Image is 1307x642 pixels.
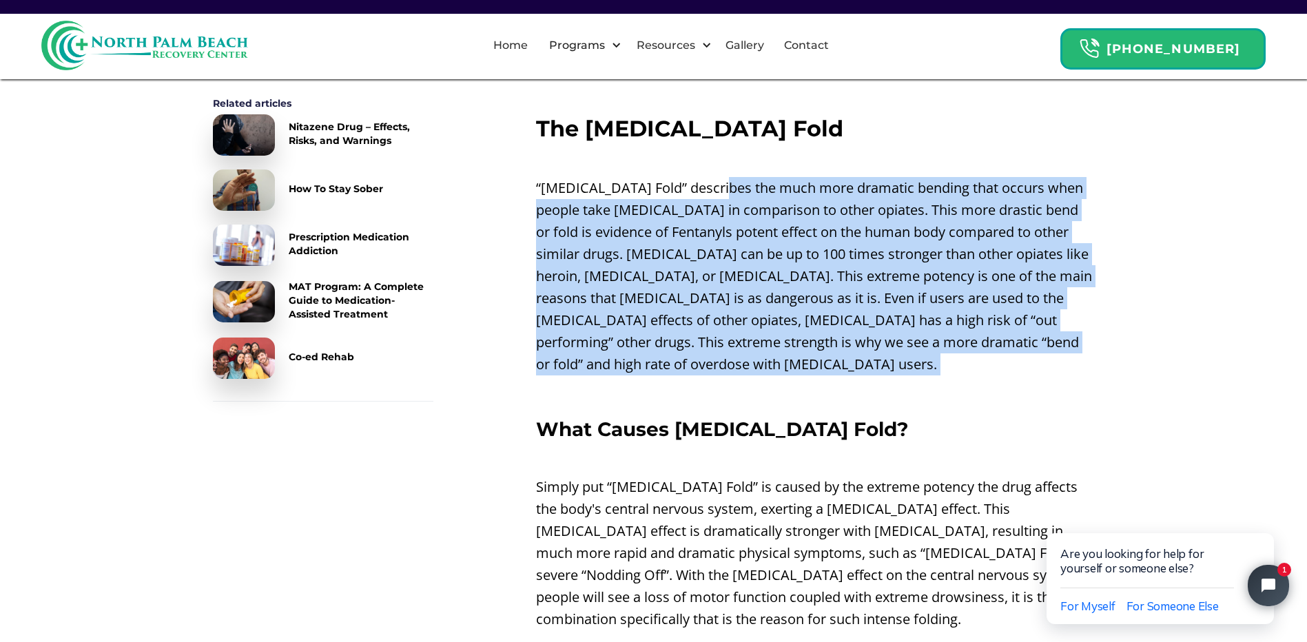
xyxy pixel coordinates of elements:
strong: [PHONE_NUMBER] [1107,41,1240,56]
strong: What Causes [MEDICAL_DATA] Fold? [536,417,908,441]
p: “[MEDICAL_DATA] Fold” describes the much more dramatic bending that occurs when people take [MEDI... [536,177,1095,375]
iframe: Tidio Chat [1018,489,1307,642]
div: Prescription Medication Addiction [289,230,433,258]
div: Programs [537,23,625,68]
a: Home [485,23,536,68]
a: Header Calendar Icons[PHONE_NUMBER] [1060,21,1266,70]
div: How To Stay Sober [289,182,383,196]
img: Header Calendar Icons [1079,38,1100,59]
div: MAT Program: A Complete Guide to Medication-Assisted Treatment [289,280,433,321]
div: Co-ed Rehab [289,350,354,364]
a: Nitazene Drug – Effects, Risks, and Warnings [213,114,433,156]
a: Prescription Medication Addiction [213,225,433,266]
div: Nitazene Drug – Effects, Risks, and Warnings [289,120,433,147]
a: Contact [776,23,837,68]
p: ‍ [536,81,1095,103]
a: Gallery [717,23,772,68]
a: Co-ed Rehab [213,338,433,379]
a: MAT Program: A Complete Guide to Medication-Assisted Treatment [213,280,433,324]
strong: The [MEDICAL_DATA] Fold [536,115,843,142]
div: Related articles [213,96,433,110]
p: ‍ [536,148,1095,170]
a: How To Stay Sober [213,169,433,211]
p: ‍ [536,382,1095,404]
div: Programs [546,37,608,54]
p: Simply put “[MEDICAL_DATA] Fold” is caused by the extreme potency the drug affects the body's cen... [536,476,1095,630]
div: Resources [633,37,699,54]
p: ‍ [536,447,1095,469]
div: Resources [625,23,715,68]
